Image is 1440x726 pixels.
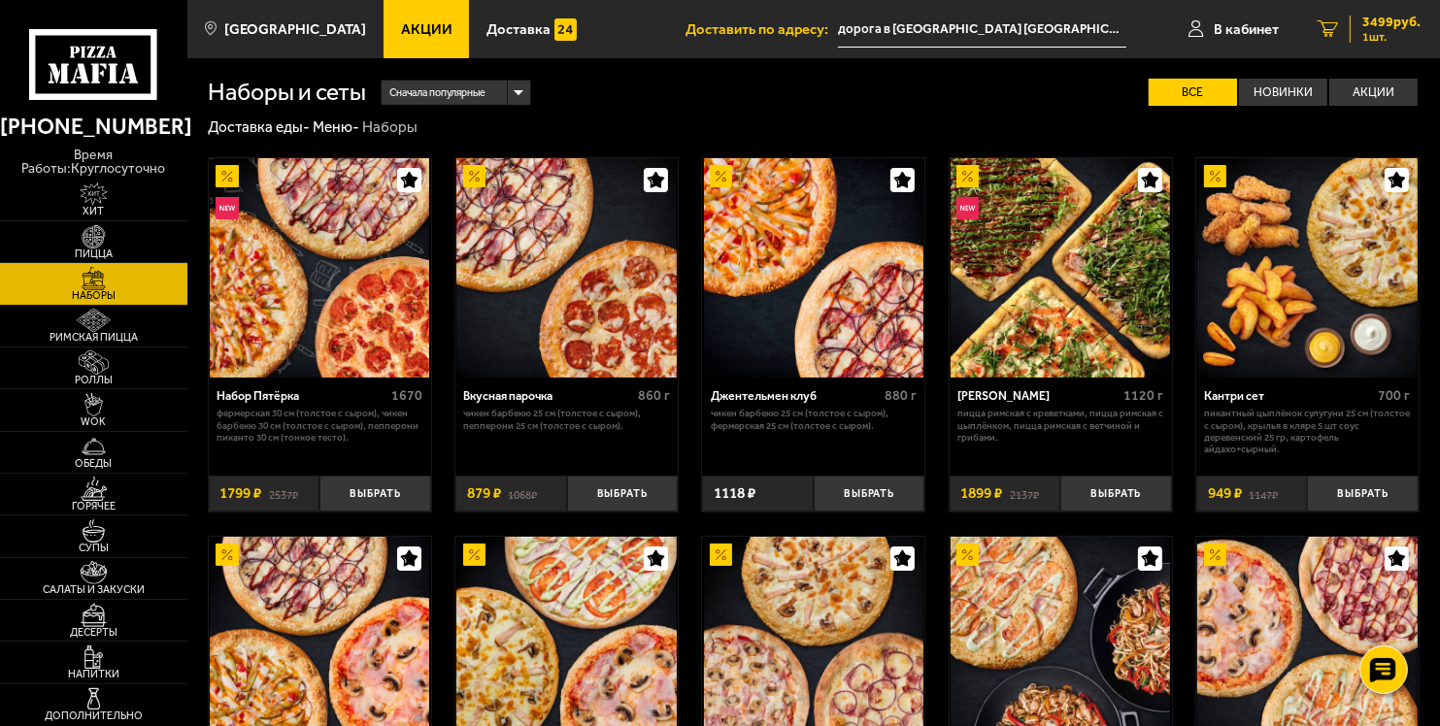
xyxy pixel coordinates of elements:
[1204,544,1226,566] img: Акционный
[567,476,679,512] button: Выбрать
[702,158,924,378] a: АкционныйДжентельмен клуб
[1362,31,1421,43] span: 1 шт.
[710,165,732,187] img: Акционный
[216,197,238,219] img: Новинка
[217,389,386,404] div: Набор Пятёрка
[1249,486,1278,501] s: 1147 ₽
[960,486,1002,501] span: 1899 ₽
[486,22,551,37] span: Доставка
[814,476,925,512] button: Выбрать
[714,486,755,501] span: 1118 ₽
[1208,486,1242,501] span: 949 ₽
[401,22,452,37] span: Акции
[455,158,678,378] a: АкционныйВкусная парочка
[711,389,880,404] div: Джентельмен клуб
[463,389,632,404] div: Вкусная парочка
[710,544,732,566] img: Акционный
[209,158,431,378] a: АкционныйНовинкаНабор Пятёрка
[508,486,537,501] s: 1068 ₽
[1362,16,1421,29] span: 3499 руб.
[1197,158,1417,378] img: Кантри сет
[467,486,501,501] span: 879 ₽
[554,18,577,41] img: 15daf4d41897b9f0e9f617042186c801.svg
[1060,476,1172,512] button: Выбрать
[217,408,422,444] p: Фермерская 30 см (толстое с сыром), Чикен Барбекю 30 см (толстое с сыром), Пепперони Пиканто 30 с...
[1196,158,1419,378] a: АкционныйКантри сет
[1123,387,1163,404] span: 1120 г
[391,387,422,404] span: 1670
[216,544,238,566] img: Акционный
[704,158,923,378] img: Джентельмен клуб
[319,476,431,512] button: Выбрать
[951,158,1170,378] img: Мама Миа
[269,486,298,501] s: 2537 ₽
[1204,165,1226,187] img: Акционный
[208,81,366,105] h1: Наборы и сеты
[208,118,310,136] a: Доставка еды-
[210,158,429,378] img: Набор Пятёрка
[216,165,238,187] img: Акционный
[885,387,917,404] span: 880 г
[950,158,1172,378] a: АкционныйНовинкаМама Миа
[463,165,486,187] img: Акционный
[838,12,1126,48] input: Ваш адрес доставки
[956,544,979,566] img: Акционный
[456,158,676,378] img: Вкусная парочка
[638,387,670,404] span: 860 г
[1010,486,1039,501] s: 2137 ₽
[463,408,669,432] p: Чикен Барбекю 25 см (толстое с сыром), Пепперони 25 см (толстое с сыром).
[389,79,486,107] span: Сначала популярные
[224,22,366,37] span: [GEOGRAPHIC_DATA]
[1329,79,1418,106] label: Акции
[956,165,979,187] img: Акционный
[1204,389,1373,404] div: Кантри сет
[957,389,1119,404] div: [PERSON_NAME]
[711,408,917,432] p: Чикен Барбекю 25 см (толстое с сыром), Фермерская 25 см (толстое с сыром).
[1239,79,1327,106] label: Новинки
[1149,79,1237,106] label: Все
[1307,476,1419,512] button: Выбрать
[1204,408,1410,455] p: Пикантный цыплёнок сулугуни 25 см (толстое с сыром), крылья в кляре 5 шт соус деревенский 25 гр, ...
[957,408,1163,444] p: Пицца Римская с креветками, Пицца Римская с цыплёнком, Пицца Римская с ветчиной и грибами.
[219,486,261,501] span: 1799 ₽
[313,118,359,136] a: Меню-
[956,197,979,219] img: Новинка
[686,22,838,37] span: Доставить по адресу:
[362,117,418,137] div: Наборы
[1214,22,1279,37] span: В кабинет
[1379,387,1411,404] span: 700 г
[463,544,486,566] img: Акционный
